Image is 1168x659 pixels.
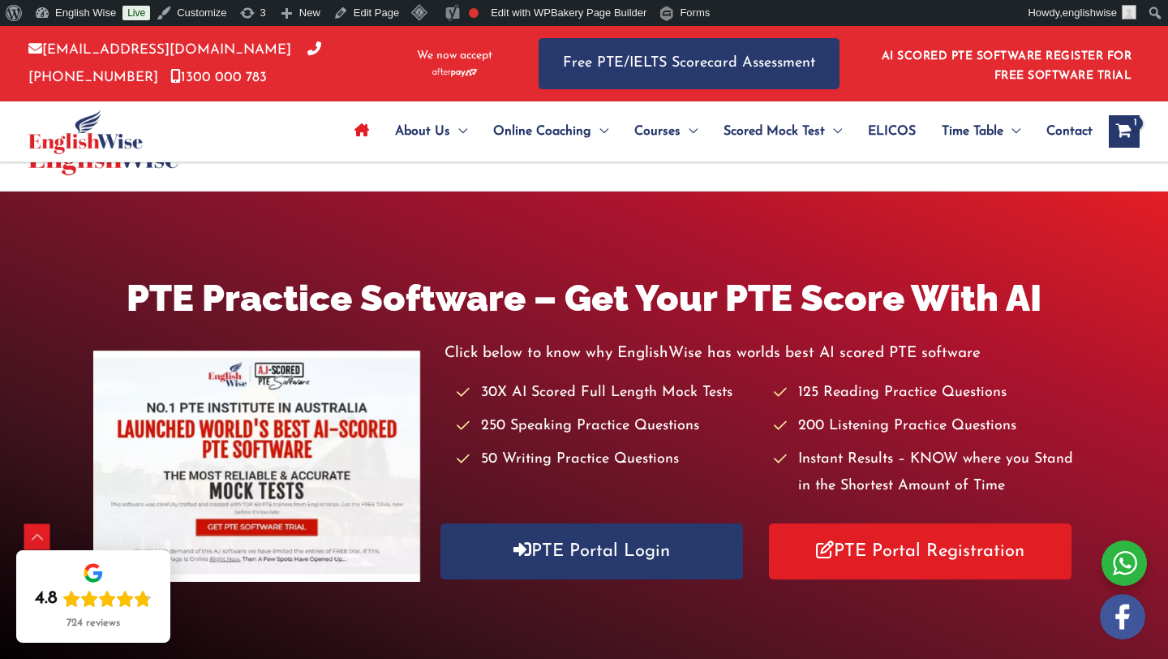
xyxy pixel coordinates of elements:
span: Contact [1046,103,1093,160]
a: ELICOS [855,103,929,160]
p: Click below to know why EnglishWise has worlds best AI scored PTE software [444,340,1074,367]
nav: Site Navigation: Main Menu [341,103,1093,160]
span: Menu Toggle [591,103,608,160]
li: 200 Listening Practice Questions [774,413,1075,440]
span: About Us [395,103,450,160]
span: Menu Toggle [450,103,467,160]
a: PTE Portal Login [440,523,743,579]
div: Focus keyphrase not set [469,8,479,18]
span: Menu Toggle [825,103,842,160]
a: Live [122,6,150,20]
div: 4.8 [35,588,58,610]
a: Online CoachingMenu Toggle [480,103,621,160]
a: CoursesMenu Toggle [621,103,711,160]
span: ELICOS [868,103,916,160]
li: 125 Reading Practice Questions [774,380,1075,407]
img: cropped-ew-logo [28,110,143,154]
a: AI SCORED PTE SOFTWARE REGISTER FOR FREE SOFTWARE TRIAL [882,50,1132,82]
h1: PTE Practice Software – Get Your PTE Score With AI [93,273,1075,324]
a: 1300 000 783 [170,71,267,84]
div: 724 reviews [67,617,120,630]
div: Rating: 4.8 out of 5 [35,588,152,610]
li: 50 Writing Practice Questions [457,446,758,473]
aside: Header Widget 1 [872,37,1140,90]
span: Online Coaching [493,103,591,160]
a: About UsMenu Toggle [382,103,480,160]
img: white-facebook.png [1100,594,1145,640]
span: Courses [634,103,681,160]
a: Time TableMenu Toggle [929,103,1033,160]
a: Contact [1033,103,1093,160]
span: Menu Toggle [681,103,698,160]
a: [EMAIL_ADDRESS][DOMAIN_NAME] [28,43,291,57]
img: ashok kumar [1122,5,1136,19]
img: Afterpay-Logo [432,68,477,77]
span: Menu Toggle [1003,103,1020,160]
span: We now accept [417,48,492,64]
img: pte-institute-main [93,351,420,582]
a: Free PTE/IELTS Scorecard Assessment [539,38,839,89]
li: Instant Results – KNOW where you Stand in the Shortest Amount of Time [774,446,1075,501]
span: englishwise [1063,6,1117,19]
span: Time Table [942,103,1003,160]
a: [PHONE_NUMBER] [28,43,321,84]
a: View Shopping Cart, 1 items [1109,115,1140,148]
a: Scored Mock TestMenu Toggle [711,103,855,160]
a: PTE Portal Registration [769,523,1071,579]
li: 30X AI Scored Full Length Mock Tests [457,380,758,407]
span: Scored Mock Test [724,103,825,160]
li: 250 Speaking Practice Questions [457,413,758,440]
